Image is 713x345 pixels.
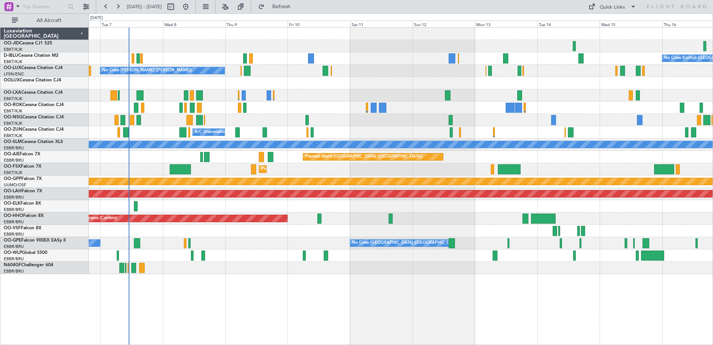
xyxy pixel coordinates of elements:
[90,15,103,21] div: [DATE]
[4,152,20,156] span: OO-AIE
[4,127,64,132] a: OO-ZUNCessna Citation CJ4
[4,158,24,163] a: EBBR/BRU
[4,41,19,46] span: OO-JID
[4,53,18,58] span: D-IBLU
[102,65,192,76] div: No Crew [PERSON_NAME] ([PERSON_NAME])
[412,21,475,27] div: Sun 12
[288,21,350,27] div: Fri 10
[266,4,297,9] span: Refresh
[4,219,24,225] a: EBBR/BRU
[4,263,21,267] span: N604GF
[4,127,22,132] span: OO-ZUN
[4,244,24,249] a: EBBR/BRU
[4,189,22,193] span: OO-LAH
[4,170,22,175] a: EBKT/KJK
[352,237,477,249] div: No Crew [GEOGRAPHIC_DATA] ([GEOGRAPHIC_DATA] National)
[4,195,24,200] a: EBBR/BRU
[261,164,348,175] div: Planned Maint Kortrijk-[GEOGRAPHIC_DATA]
[585,1,640,13] button: Quick Links
[4,201,21,206] span: OO-ELK
[4,59,22,65] a: EBKT/KJK
[4,189,42,193] a: OO-LAHFalcon 7X
[23,1,66,12] input: Trip Number
[4,214,44,218] a: OO-HHOFalcon 8X
[4,182,26,188] a: UUMO/OSF
[4,133,22,139] a: EBKT/KJK
[4,66,21,70] span: OO-LUX
[4,226,41,230] a: OO-VSFFalcon 8X
[127,3,162,10] span: [DATE] - [DATE]
[4,268,24,274] a: EBBR/BRU
[4,78,20,83] span: OOLUX
[4,41,52,46] a: OO-JIDCessna CJ1 525
[4,226,21,230] span: OO-VSF
[4,53,59,58] a: D-IBLUCessna Citation M2
[4,103,64,107] a: OO-ROKCessna Citation CJ4
[305,151,423,162] div: Planned Maint [GEOGRAPHIC_DATA] ([GEOGRAPHIC_DATA])
[8,15,81,27] button: All Aircraft
[537,21,600,27] div: Tue 14
[4,238,66,243] a: OO-GPEFalcon 900EX EASy II
[4,164,21,169] span: OO-FSX
[600,21,662,27] div: Wed 15
[4,256,24,262] a: EBBR/BRU
[4,214,23,218] span: OO-HHO
[19,18,79,23] span: All Aircraft
[4,231,24,237] a: EBBR/BRU
[4,152,40,156] a: OO-AIEFalcon 7X
[4,96,22,102] a: EBKT/KJK
[4,145,24,151] a: EBBR/BRU
[4,201,41,206] a: OO-ELKFalcon 8X
[100,21,163,27] div: Tue 7
[4,177,42,181] a: OO-GPPFalcon 7X
[4,140,63,144] a: OO-SLMCessna Citation XLS
[4,251,47,255] a: OO-WLPGlobal 5500
[4,90,21,95] span: OO-LXA
[4,108,22,114] a: EBKT/KJK
[4,121,22,126] a: EBKT/KJK
[4,103,22,107] span: OO-ROK
[4,251,22,255] span: OO-WLP
[225,21,288,27] div: Thu 9
[4,47,22,52] a: EBKT/KJK
[4,207,24,212] a: EBBR/BRU
[4,177,21,181] span: OO-GPP
[4,140,22,144] span: OO-SLM
[600,4,625,11] div: Quick Links
[350,21,412,27] div: Sat 11
[4,164,41,169] a: OO-FSXFalcon 7X
[4,115,64,119] a: OO-NSGCessna Citation CJ4
[4,90,63,95] a: OO-LXACessna Citation CJ4
[4,115,22,119] span: OO-NSG
[4,71,24,77] a: LFSN/ENC
[4,263,53,267] a: N604GFChallenger 604
[163,21,225,27] div: Wed 8
[4,66,63,70] a: OO-LUXCessna Citation CJ4
[4,238,21,243] span: OO-GPE
[475,21,537,27] div: Mon 13
[4,78,61,83] a: OOLUXCessna Citation CJ4
[255,1,299,13] button: Refresh
[195,127,314,138] div: A/C Unavailable [GEOGRAPHIC_DATA]-[GEOGRAPHIC_DATA]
